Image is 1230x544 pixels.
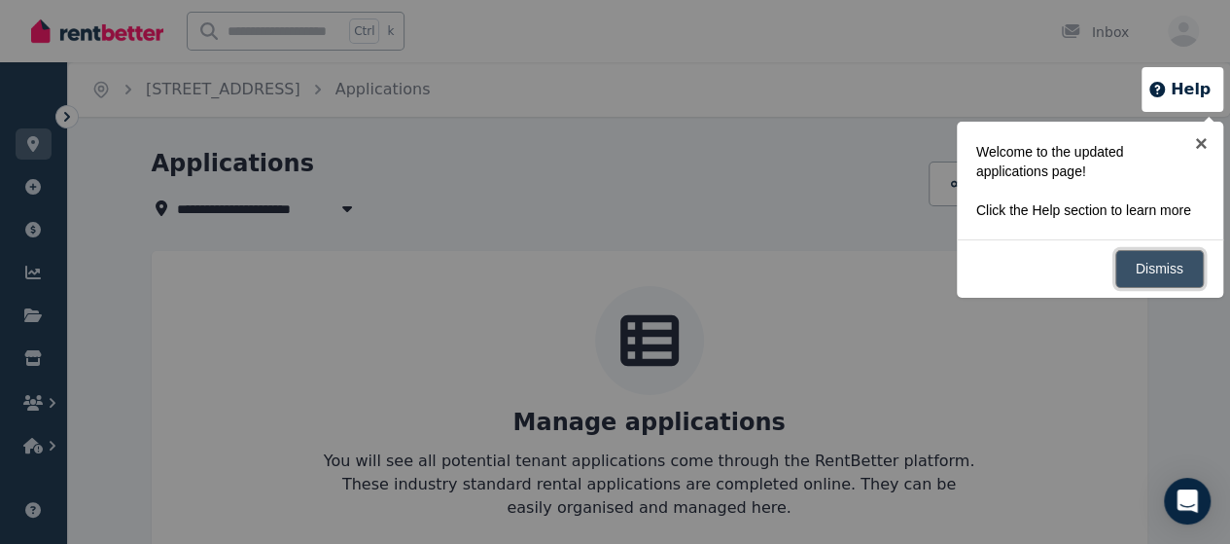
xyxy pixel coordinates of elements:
[1147,78,1211,101] button: Help
[1179,122,1223,165] a: ×
[1164,478,1211,525] div: Open Intercom Messenger
[1115,250,1204,288] a: Dismiss
[976,200,1192,220] p: Click the Help section to learn more
[976,142,1192,181] p: Welcome to the updated applications page!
